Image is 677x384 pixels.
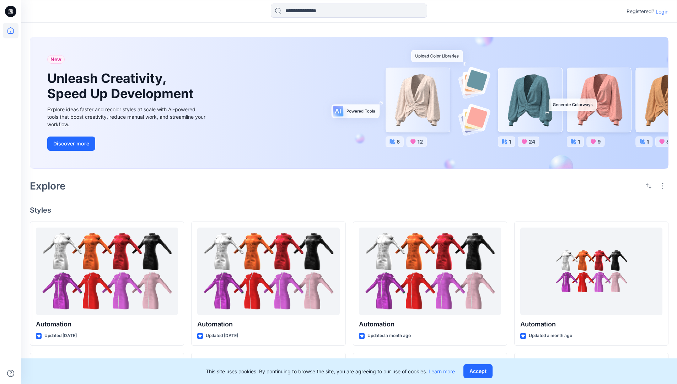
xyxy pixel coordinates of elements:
p: Updated a month ago [529,332,572,340]
a: Automation [520,228,662,315]
p: Automation [197,319,339,329]
a: Learn more [429,368,455,374]
h2: Explore [30,180,66,192]
a: Automation [36,228,178,315]
p: Automation [359,319,501,329]
a: Discover more [47,137,207,151]
a: Automation [197,228,339,315]
p: Updated a month ago [367,332,411,340]
button: Discover more [47,137,95,151]
p: Updated [DATE] [44,332,77,340]
span: New [50,55,61,64]
div: Explore ideas faster and recolor styles at scale with AI-powered tools that boost creativity, red... [47,106,207,128]
p: Login [656,8,668,15]
h4: Styles [30,206,668,214]
h1: Unleash Creativity, Speed Up Development [47,71,197,101]
button: Accept [463,364,493,378]
p: Automation [520,319,662,329]
p: Automation [36,319,178,329]
p: This site uses cookies. By continuing to browse the site, you are agreeing to our use of cookies. [206,368,455,375]
a: Automation [359,228,501,315]
p: Updated [DATE] [206,332,238,340]
p: Registered? [627,7,654,16]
